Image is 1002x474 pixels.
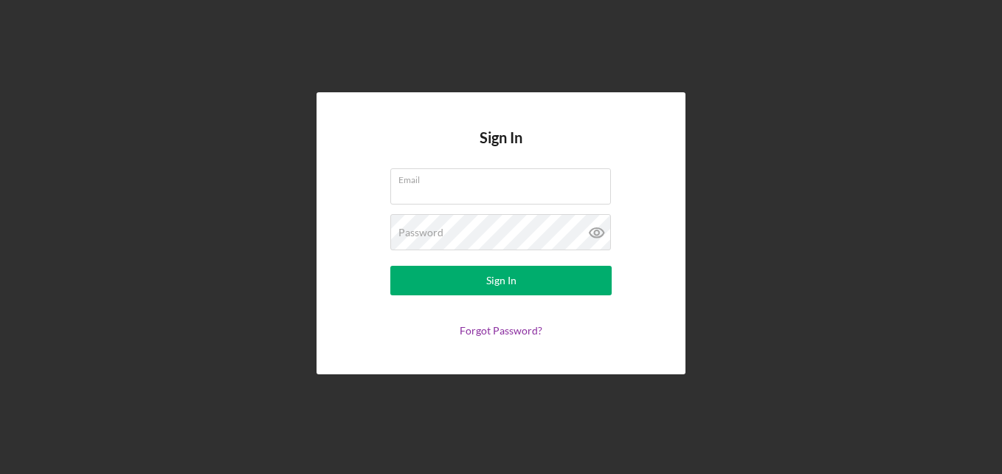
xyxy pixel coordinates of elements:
h4: Sign In [480,129,522,168]
label: Email [398,169,611,185]
button: Sign In [390,266,612,295]
a: Forgot Password? [460,324,542,337]
div: Sign In [486,266,516,295]
label: Password [398,227,443,238]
